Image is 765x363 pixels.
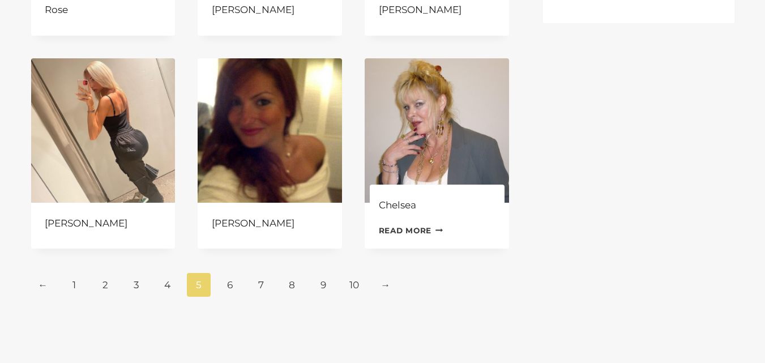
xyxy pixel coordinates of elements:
[379,199,416,211] a: Chelsea
[45,217,127,229] a: [PERSON_NAME]
[93,273,118,297] a: Page 2
[280,273,305,297] a: Page 8
[218,273,242,297] a: Page 6
[31,58,176,203] img: Eleanor
[212,4,294,15] a: [PERSON_NAME]
[343,273,367,297] a: Page 10
[311,273,336,297] a: Page 9
[212,217,294,229] a: [PERSON_NAME]
[45,4,68,15] a: Rose
[198,58,342,203] img: Melissa
[365,58,509,203] img: Chelsea
[125,273,149,297] a: Page 3
[249,273,273,297] a: Page 7
[379,4,461,15] a: [PERSON_NAME]
[374,273,398,297] a: →
[379,222,443,239] a: Read more about “Chelsea”
[156,273,180,297] a: Page 4
[187,273,211,297] span: Page 5
[62,273,87,297] a: Page 1
[31,273,510,297] nav: Product Pagination
[31,273,55,297] a: ←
